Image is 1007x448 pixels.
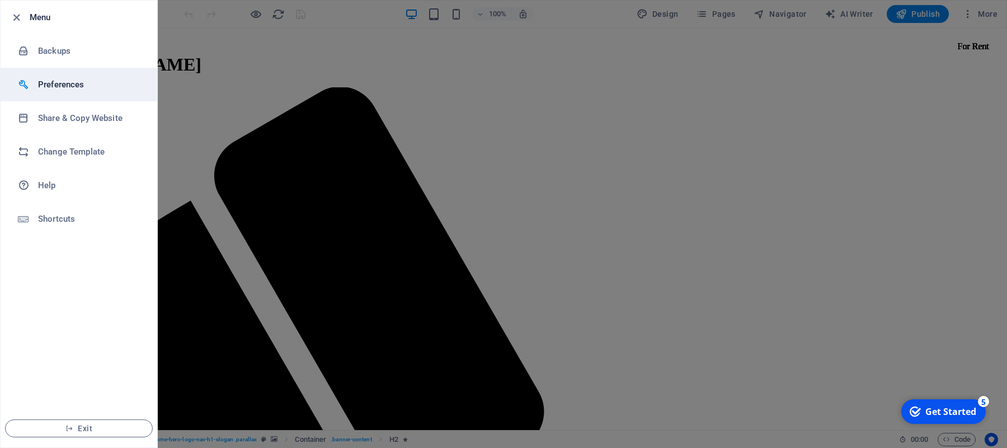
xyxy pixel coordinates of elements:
[15,424,143,433] span: Exit
[38,145,142,158] h6: Change Template
[5,419,153,437] button: Exit
[30,11,81,23] div: Get Started
[904,9,953,28] div: For Rent
[38,179,142,192] h6: Help
[6,4,91,29] div: Get Started 5 items remaining, 0% complete
[83,1,94,12] div: 5
[4,4,79,14] a: Skip to main content
[38,111,142,125] h6: Share & Copy Website
[1,169,157,202] a: Help
[38,78,142,91] h6: Preferences
[38,44,142,58] h6: Backups
[30,11,148,24] h6: Menu
[38,212,142,226] h6: Shortcuts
